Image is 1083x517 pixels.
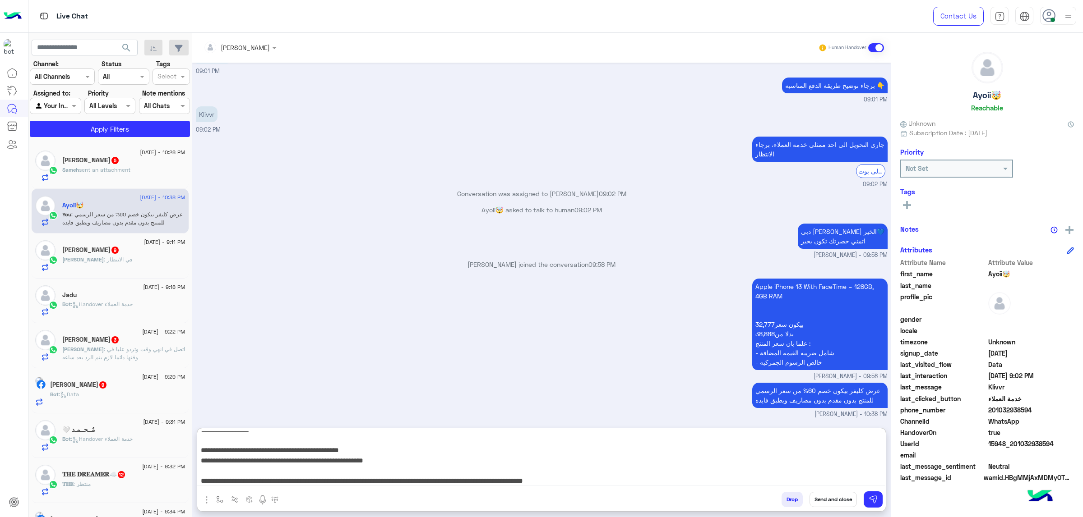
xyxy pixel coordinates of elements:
[118,471,125,478] span: 12
[142,88,185,98] label: Note mentions
[49,256,58,265] img: WhatsApp
[900,225,919,233] h6: Notes
[900,371,986,380] span: last_interaction
[71,435,133,442] span: : Handover خدمة العملاء
[35,196,56,216] img: defaultAdmin.png
[35,240,56,261] img: defaultAdmin.png
[988,269,1074,279] span: Ayoii🤯
[810,492,857,507] button: Send and close
[1065,226,1074,234] img: add
[933,7,984,26] a: Contact Us
[102,59,121,69] label: Status
[104,256,133,263] span: في الانتظار
[62,166,79,173] span: Sameh
[56,10,88,23] p: Live Chat
[62,346,185,361] span: اتصل في انهي وقت وتردو عليا في وقتها دائما لازم يتم الرد بعد ساعه
[143,418,185,426] span: [DATE] - 9:31 PM
[900,428,986,437] span: HandoverOn
[988,326,1074,335] span: null
[988,405,1074,415] span: 201032938594
[231,496,238,503] img: Trigger scenario
[900,382,986,392] span: last_message
[574,206,602,214] span: 09:02 PM
[111,336,119,343] span: 3
[856,164,885,178] div: الرجوع الى بوت
[144,238,185,246] span: [DATE] - 9:11 PM
[909,128,987,137] span: Subscription Date : [DATE]
[900,473,982,482] span: last_message_id
[900,439,986,448] span: UserId
[782,492,803,507] button: Drop
[988,450,1074,460] span: null
[62,211,71,218] span: You
[196,68,220,74] span: 09:01 PM
[257,494,268,505] img: send voice note
[782,78,888,93] p: 15/9/2025, 9:01 PM
[37,380,46,389] img: Facebook
[900,188,1074,196] h6: Tags
[988,360,1074,369] span: Data
[111,247,119,254] span: 9
[156,59,170,69] label: Tags
[900,315,986,324] span: gender
[50,391,59,398] span: Bot
[900,360,986,369] span: last_visited_flow
[988,348,1074,358] span: 2025-09-15T17:19:55.704Z
[50,381,107,389] h5: Abd Mohamed
[62,480,74,487] span: 𝐓𝐇𝐄
[49,480,58,489] img: WhatsApp
[62,336,120,343] h5: Mohamed Sayed
[49,301,58,310] img: WhatsApp
[62,156,120,164] h5: Sameh Farrag
[900,269,986,279] span: first_name
[142,508,185,516] span: [DATE] - 9:34 PM
[216,496,223,503] img: select flow
[990,7,1009,26] a: tab
[62,201,83,209] h5: Ayoii🤯
[49,166,58,175] img: WhatsApp
[62,211,183,226] span: عرض كليفر بيكون خصم 60% من سعر الرسمي للمنتج بدون مقدم بدون مصاريف ويطبق فايده
[988,315,1074,324] span: null
[140,193,185,201] span: [DATE] - 10:38 PM
[33,59,59,69] label: Channel:
[972,52,1003,83] img: defaultAdmin.png
[864,96,888,104] span: 09:01 PM
[988,258,1074,267] span: Attribute Value
[88,88,109,98] label: Priority
[213,492,227,507] button: select flow
[984,473,1074,482] span: wamid.HBgMMjAxMDMyOTM4NTk0FQIAEhggQUMyQThGQkU2OTdFOEE1NDg5QzRCRUFBREY2MzM0NUEA
[588,261,616,268] span: 09:58 PM
[1063,11,1074,22] img: profile
[814,251,888,260] span: [PERSON_NAME] - 09:58 PM
[869,495,878,504] img: send message
[599,190,626,197] span: 09:02 PM
[49,211,58,220] img: WhatsApp
[196,260,888,269] p: [PERSON_NAME] joined the conversation
[988,394,1074,403] span: خدمة العملاء
[35,465,56,485] img: defaultAdmin.png
[900,326,986,335] span: locale
[196,126,221,133] span: 09:02 PM
[142,373,185,381] span: [DATE] - 9:29 PM
[62,256,104,263] span: [PERSON_NAME]
[242,492,257,507] button: create order
[99,381,106,389] span: 9
[900,119,935,128] span: Unknown
[900,258,986,267] span: Attribute Name
[995,11,1005,22] img: tab
[62,471,126,478] h5: 𝐓𝐇𝐄 𝐃𝐑𝐄𝐀𝐌𝐄𝐑☁️
[988,416,1074,426] span: 2
[900,416,986,426] span: ChannelId
[973,90,1001,101] h5: Ayoii🤯
[900,462,986,471] span: last_message_sentiment
[143,283,185,291] span: [DATE] - 9:18 PM
[988,428,1074,437] span: true
[798,224,888,249] p: 15/9/2025, 9:58 PM
[111,157,119,164] span: 5
[142,328,185,336] span: [DATE] - 9:22 PM
[1024,481,1056,512] img: hulul-logo.png
[71,301,133,307] span: : Handover خدمة العملاء
[156,71,176,83] div: Select
[1051,226,1058,233] img: notes
[246,496,253,503] img: create order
